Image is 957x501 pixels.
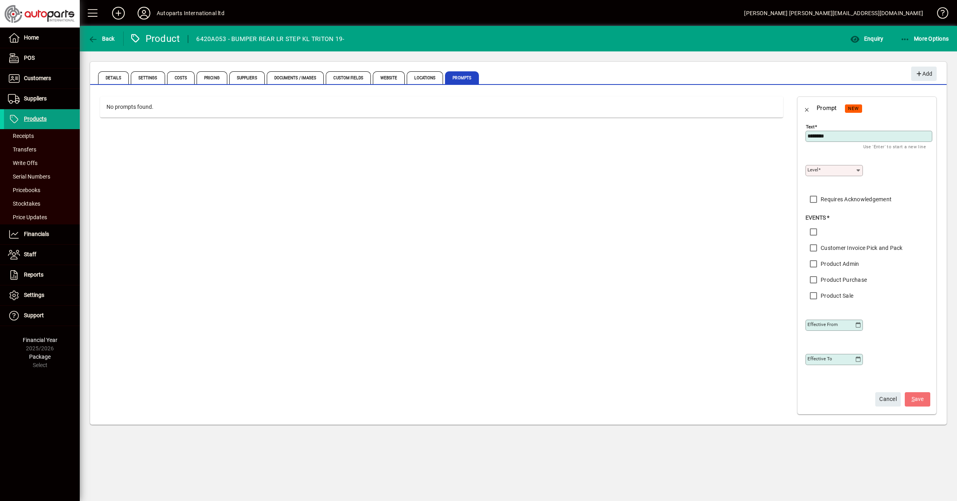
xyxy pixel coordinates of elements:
[4,156,80,170] a: Write Offs
[8,187,40,193] span: Pricebooks
[8,214,47,220] span: Price Updates
[4,28,80,48] a: Home
[819,244,903,252] label: Customer Invoice Pick and Pack
[4,170,80,183] a: Serial Numbers
[817,102,837,114] div: Prompt
[4,210,80,224] a: Price Updates
[797,98,817,118] button: Back
[911,67,937,81] button: Add
[850,35,883,42] span: Enquiry
[863,142,926,151] mat-hint: Use 'Enter' to start a new line
[229,71,265,84] span: Suppliers
[29,354,51,360] span: Package
[106,6,131,20] button: Add
[900,35,949,42] span: More Options
[157,7,224,20] div: Autoparts International ltd
[912,396,915,402] span: S
[744,7,923,20] div: [PERSON_NAME] [PERSON_NAME][EMAIL_ADDRESS][DOMAIN_NAME]
[445,71,479,84] span: Prompts
[912,393,924,406] span: ave
[931,2,947,28] a: Knowledge Base
[807,167,818,173] mat-label: Level
[879,393,897,406] span: Cancel
[131,6,157,20] button: Profile
[4,285,80,305] a: Settings
[24,251,36,257] span: Staff
[4,48,80,68] a: POS
[4,197,80,210] a: Stocktakes
[905,392,930,407] button: Save
[8,133,34,139] span: Receipts
[407,71,443,84] span: Locations
[805,214,829,221] span: Events *
[24,271,43,278] span: Reports
[24,116,47,122] span: Products
[131,71,165,84] span: Settings
[819,276,867,284] label: Product Purchase
[4,143,80,156] a: Transfers
[4,129,80,143] a: Receipts
[819,195,892,203] label: Requires Acknowledgement
[24,95,47,102] span: Suppliers
[100,96,783,118] div: No prompts found.
[848,106,859,111] span: NEW
[197,71,227,84] span: Pricing
[24,75,51,81] span: Customers
[4,89,80,109] a: Suppliers
[24,231,49,237] span: Financials
[86,31,117,46] button: Back
[373,71,405,84] span: Website
[915,67,932,81] span: Add
[24,34,39,41] span: Home
[98,71,129,84] span: Details
[819,260,859,268] label: Product Admin
[88,35,115,42] span: Back
[4,245,80,265] a: Staff
[807,322,838,327] mat-label: Effective From
[8,160,37,166] span: Write Offs
[8,146,36,153] span: Transfers
[326,71,370,84] span: Custom Fields
[8,200,40,207] span: Stocktakes
[819,292,853,300] label: Product Sale
[130,32,180,45] div: Product
[24,55,35,61] span: POS
[807,356,832,362] mat-label: Effective To
[24,312,44,318] span: Support
[23,337,57,343] span: Financial Year
[4,306,80,326] a: Support
[875,392,901,407] button: Cancel
[167,71,195,84] span: Costs
[24,292,44,298] span: Settings
[4,265,80,285] a: Reports
[267,71,324,84] span: Documents / Images
[898,31,951,46] button: More Options
[80,31,124,46] app-page-header-button: Back
[196,33,344,45] div: 6420A053 - BUMPER REAR LR STEP KL TRITON 19-
[4,69,80,88] a: Customers
[806,124,815,130] mat-label: Text
[4,224,80,244] a: Financials
[848,31,885,46] button: Enquiry
[8,173,50,180] span: Serial Numbers
[4,183,80,197] a: Pricebooks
